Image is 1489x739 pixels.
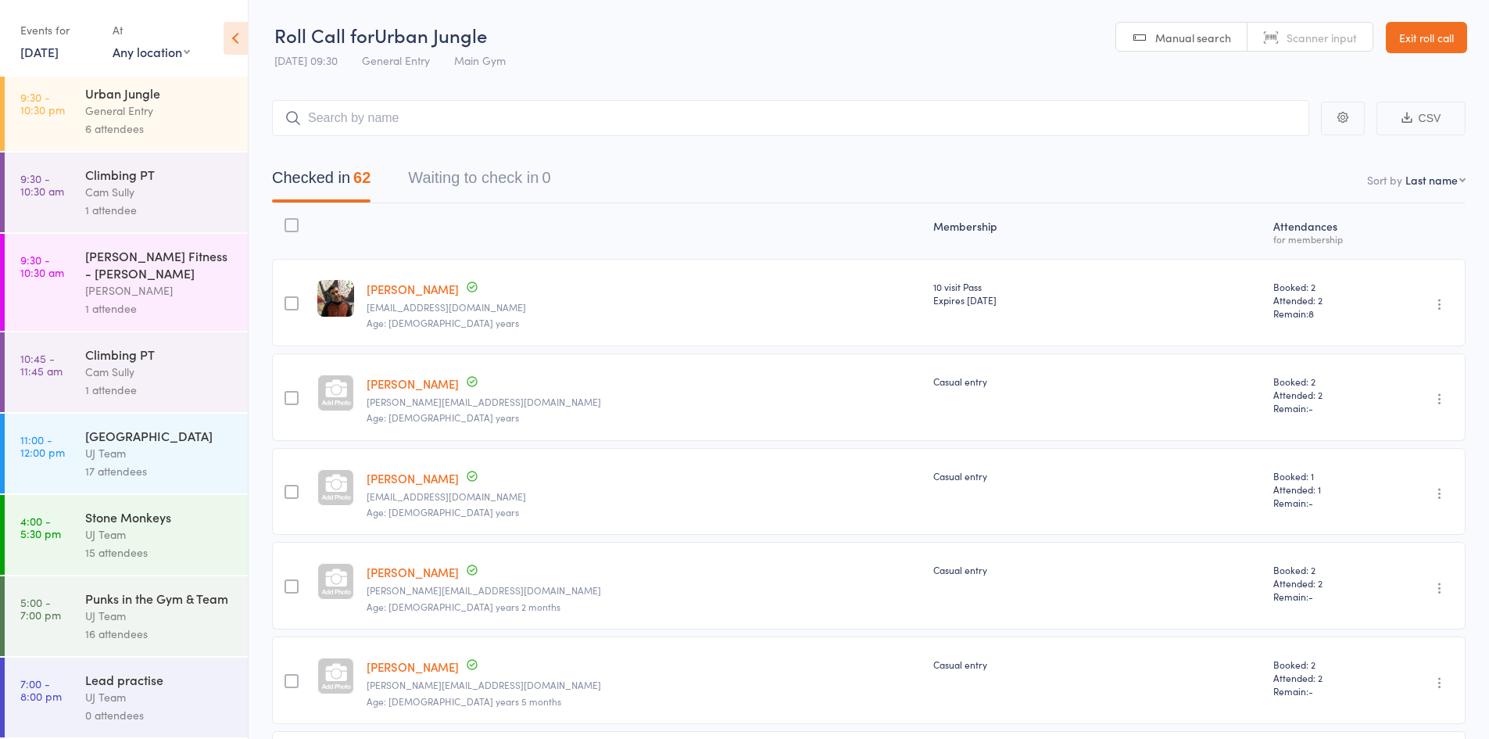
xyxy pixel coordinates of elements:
div: Cam Sully [85,363,234,381]
span: Booked: 2 [1273,658,1378,671]
div: 1 attendee [85,201,234,219]
div: Urban Jungle [85,84,234,102]
div: 1 attendee [85,381,234,399]
span: Age: [DEMOGRAPHIC_DATA] years [367,411,519,424]
a: [PERSON_NAME] [367,658,459,675]
a: [PERSON_NAME] [367,470,459,486]
time: 4:00 - 5:30 pm [20,515,61,540]
div: 6 attendees [85,120,234,138]
a: 5:00 -7:00 pmPunks in the Gym & TeamUJ Team16 attendees [5,576,248,656]
span: Remain: [1273,496,1378,509]
input: Search by name [272,100,1309,136]
div: 1 attendee [85,300,234,317]
small: Lewis.abernethy308@gmail.com [367,680,921,691]
div: 15 attendees [85,543,234,561]
div: Expires [DATE] [933,293,1261,307]
span: Attended: 2 [1273,671,1378,684]
time: 7:00 - 8:00 pm [20,677,62,702]
small: Lewis.abernethy308@gmail.com [367,585,921,596]
span: General Entry [362,52,430,68]
div: [PERSON_NAME] Fitness - [PERSON_NAME] [85,247,234,282]
span: Booked: 1 [1273,469,1378,483]
a: 10:45 -11:45 amClimbing PTCam Sully1 attendee [5,332,248,412]
a: [PERSON_NAME] [367,375,459,392]
div: General Entry [85,102,234,120]
span: Attended: 2 [1273,388,1378,401]
img: image1695128648.png [317,280,354,317]
small: Lewis.abernethy308@gmail.com [367,396,921,407]
span: Attended: 2 [1273,293,1378,307]
time: 9:30 - 10:30 am [20,253,64,278]
div: Events for [20,17,97,43]
small: slava.abdrashitov@gmail.com [367,302,921,313]
div: Casual entry [933,375,1261,388]
span: Attended: 2 [1273,576,1378,590]
button: CSV [1376,102,1466,135]
span: Main Gym [454,52,506,68]
span: Roll Call for [274,22,374,48]
span: Age: [DEMOGRAPHIC_DATA] years 5 months [367,694,561,708]
div: Climbing PT [85,346,234,363]
div: 0 [542,169,550,186]
div: 62 [353,169,370,186]
span: Age: [DEMOGRAPHIC_DATA] years [367,316,519,329]
a: 7:00 -8:00 pmLead practiseUJ Team0 attendees [5,658,248,737]
time: 5:00 - 7:00 pm [20,596,61,621]
time: 10:45 - 11:45 am [20,352,63,377]
time: 9:30 - 10:30 am [20,172,64,197]
span: Scanner input [1287,30,1357,45]
span: - [1308,496,1313,509]
div: UJ Team [85,526,234,543]
div: UJ Team [85,444,234,462]
div: Any location [113,43,190,60]
span: - [1308,401,1313,414]
a: 4:00 -5:30 pmStone MonkeysUJ Team15 attendees [5,495,248,575]
a: 11:00 -12:00 pm[GEOGRAPHIC_DATA]UJ Team17 attendees [5,414,248,493]
a: Exit roll call [1386,22,1467,53]
div: Punks in the Gym & Team [85,590,234,607]
label: Sort by [1367,172,1402,188]
span: Remain: [1273,401,1378,414]
a: [PERSON_NAME] [367,564,459,580]
div: Casual entry [933,563,1261,576]
a: 9:30 -10:30 pmUrban JungleGeneral Entry6 attendees [5,71,248,151]
div: Casual entry [933,469,1261,483]
span: Remain: [1273,684,1378,698]
button: Waiting to check in0 [408,161,550,203]
div: Membership [927,210,1267,252]
small: Cornerstoneinteriors@xtra.co.nz [367,491,921,502]
div: Lead practise [85,671,234,688]
span: Booked: 2 [1273,563,1378,576]
div: Casual entry [933,658,1261,671]
div: Stone Monkeys [85,508,234,526]
a: 9:30 -10:30 amClimbing PTCam Sully1 attendee [5,152,248,232]
div: 0 attendees [85,706,234,724]
div: Atten­dances [1267,210,1384,252]
div: [GEOGRAPHIC_DATA] [85,427,234,444]
div: Last name [1405,172,1458,188]
span: Booked: 2 [1273,280,1378,293]
span: Remain: [1273,590,1378,603]
div: UJ Team [85,607,234,625]
a: [PERSON_NAME] [367,281,459,297]
div: At [113,17,190,43]
span: Attended: 1 [1273,483,1378,496]
span: Age: [DEMOGRAPHIC_DATA] years [367,505,519,518]
span: Age: [DEMOGRAPHIC_DATA] years 2 months [367,600,560,613]
time: 11:00 - 12:00 pm [20,433,65,458]
button: Checked in62 [272,161,370,203]
span: Remain: [1273,307,1378,320]
time: 9:30 - 10:30 pm [20,91,65,116]
div: UJ Team [85,688,234,706]
div: Cam Sully [85,183,234,201]
a: 9:30 -10:30 am[PERSON_NAME] Fitness - [PERSON_NAME][PERSON_NAME]1 attendee [5,234,248,331]
div: 16 attendees [85,625,234,643]
div: 10 visit Pass [933,280,1261,307]
div: for membership [1273,234,1378,244]
div: [PERSON_NAME] [85,282,234,300]
div: Climbing PT [85,166,234,183]
span: [DATE] 09:30 [274,52,338,68]
div: 17 attendees [85,462,234,480]
span: - [1308,684,1313,698]
span: - [1308,590,1313,603]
